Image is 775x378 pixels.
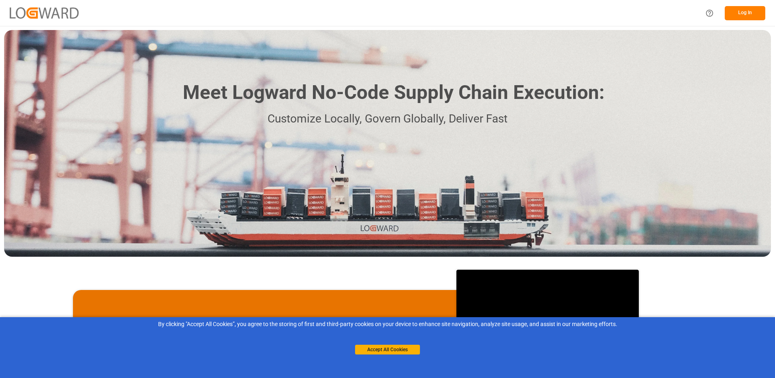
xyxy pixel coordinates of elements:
p: Customize Locally, Govern Globally, Deliver Fast [171,110,604,128]
div: By clicking "Accept All Cookies”, you agree to the storing of first and third-party cookies on yo... [6,320,769,329]
button: Log In [725,6,765,20]
button: Help Center [700,4,719,22]
img: Logward_new_orange.png [10,7,79,18]
p: Start with a brief introductory video! If you still need some orientation email us at , or schedu... [93,316,436,340]
h1: Meet Logward No-Code Supply Chain Execution: [183,78,604,107]
button: Accept All Cookies [355,345,420,354]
